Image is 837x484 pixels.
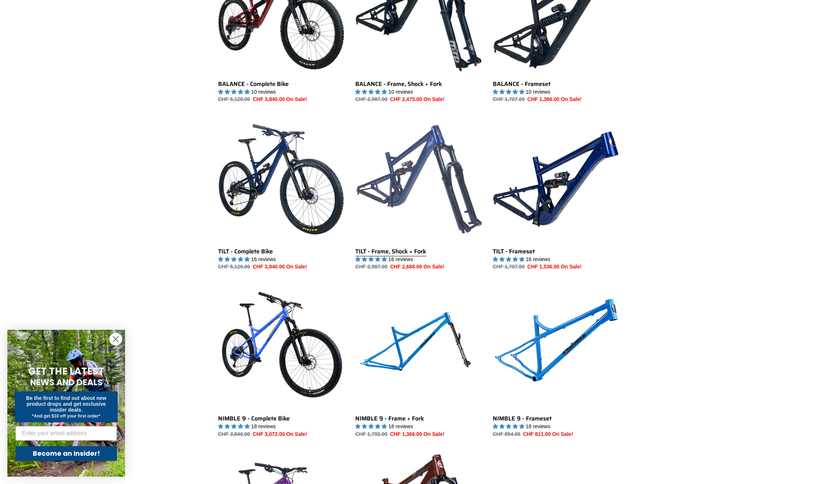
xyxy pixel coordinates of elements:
input: Enter your email address [15,426,117,441]
span: GET THE LATEST [28,365,104,378]
span: NEWS AND DEALS [30,376,103,388]
button: Close dialog [109,333,122,346]
span: *And get $10 off your first order* [32,413,100,419]
span: Be the first to find out about new product drops and get exclusive insider deals. [26,395,107,413]
button: Become an Insider! [15,446,117,461]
